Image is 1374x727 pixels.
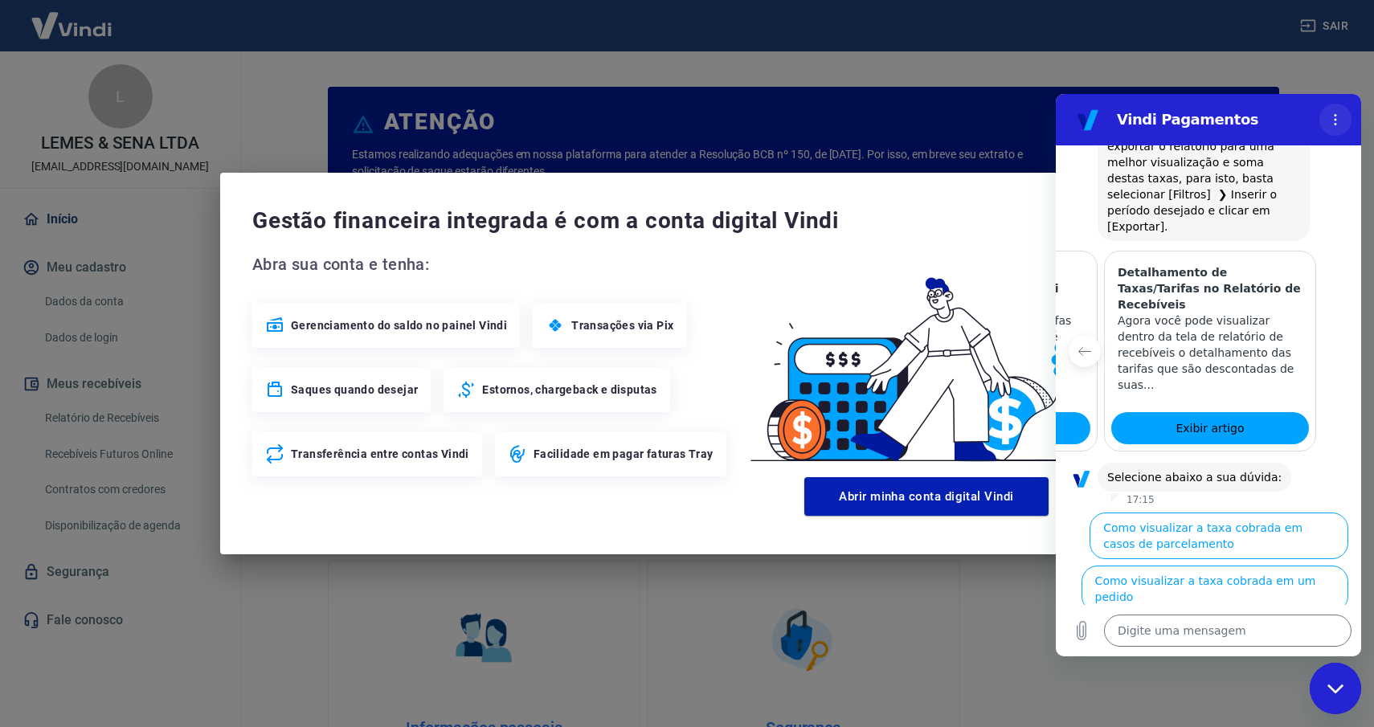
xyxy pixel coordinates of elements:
span: Saques quando desejar [291,382,418,398]
img: Good Billing [731,251,1122,471]
button: Abrir minha conta digital Vindi [804,477,1049,516]
span: Gestão financeira integrada é com a conta digital Vindi [252,205,1088,237]
span: Abra sua conta e tenha: [252,251,731,277]
span: Transferência entre contas Vindi [291,446,469,462]
iframe: Janela de mensagens [1056,94,1361,656]
span: Transações via Pix [571,317,673,333]
span: Facilidade em pagar faturas Tray [534,446,714,462]
span: Estornos, chargeback e disputas [482,382,656,398]
span: Gerenciamento do saldo no painel Vindi [291,317,507,333]
iframe: Botão para abrir a janela de mensagens, conversa em andamento [1310,663,1361,714]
